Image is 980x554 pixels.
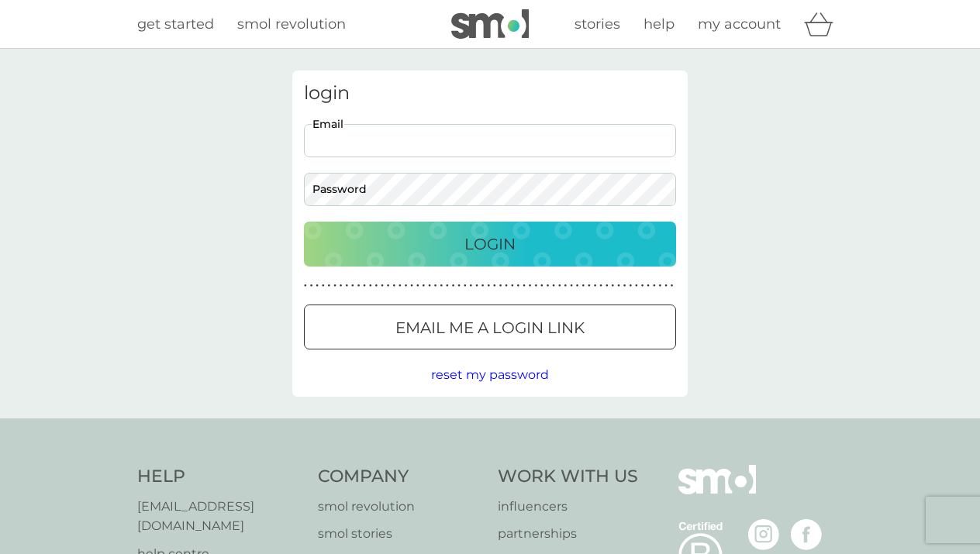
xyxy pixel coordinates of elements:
[369,282,372,290] p: ●
[647,282,650,290] p: ●
[428,282,431,290] p: ●
[552,282,555,290] p: ●
[431,367,549,382] span: reset my password
[653,282,656,290] p: ●
[137,465,302,489] h4: Help
[423,282,426,290] p: ●
[387,282,390,290] p: ●
[237,15,346,33] span: smol revolution
[363,282,366,290] p: ●
[328,282,331,290] p: ●
[523,282,526,290] p: ●
[588,282,591,290] p: ●
[505,282,508,290] p: ●
[606,282,609,290] p: ●
[664,282,668,290] p: ●
[540,282,543,290] p: ●
[410,282,413,290] p: ●
[499,282,502,290] p: ●
[446,282,449,290] p: ●
[304,222,676,267] button: Login
[137,15,214,33] span: get started
[137,13,214,36] a: get started
[575,15,620,33] span: stories
[322,282,325,290] p: ●
[534,282,537,290] p: ●
[416,282,419,290] p: ●
[452,282,455,290] p: ●
[381,282,384,290] p: ●
[594,282,597,290] p: ●
[576,282,579,290] p: ●
[375,282,378,290] p: ●
[318,465,483,489] h4: Company
[405,282,408,290] p: ●
[659,282,662,290] p: ●
[475,282,478,290] p: ●
[748,519,779,550] img: visit the smol Instagram page
[316,282,319,290] p: ●
[395,315,585,340] p: Email me a login link
[498,465,638,489] h4: Work With Us
[434,282,437,290] p: ●
[698,15,781,33] span: my account
[310,282,313,290] p: ●
[498,524,638,544] a: partnerships
[644,15,675,33] span: help
[517,282,520,290] p: ●
[575,13,620,36] a: stories
[137,497,302,536] a: [EMAIL_ADDRESS][DOMAIN_NAME]
[345,282,348,290] p: ●
[451,9,529,39] img: smol
[493,282,496,290] p: ●
[511,282,514,290] p: ●
[581,282,585,290] p: ●
[678,465,756,518] img: smol
[399,282,402,290] p: ●
[340,282,343,290] p: ●
[357,282,361,290] p: ●
[612,282,615,290] p: ●
[498,497,638,517] a: influencers
[635,282,638,290] p: ●
[457,282,461,290] p: ●
[237,13,346,36] a: smol revolution
[304,82,676,105] h3: login
[547,282,550,290] p: ●
[318,524,483,544] a: smol stories
[304,305,676,349] button: Email me a login link
[641,282,644,290] p: ●
[529,282,532,290] p: ●
[558,282,561,290] p: ●
[440,282,443,290] p: ●
[564,282,568,290] p: ●
[698,13,781,36] a: my account
[431,365,549,385] button: reset my password
[617,282,620,290] p: ●
[392,282,395,290] p: ●
[623,282,626,290] p: ●
[318,497,483,517] a: smol revolution
[464,232,516,256] p: Login
[629,282,632,290] p: ●
[333,282,336,290] p: ●
[464,282,467,290] p: ●
[599,282,602,290] p: ●
[644,13,675,36] a: help
[791,519,822,550] img: visit the smol Facebook page
[304,282,307,290] p: ●
[804,9,843,40] div: basket
[470,282,473,290] p: ●
[570,282,573,290] p: ●
[487,282,490,290] p: ●
[481,282,485,290] p: ●
[671,282,674,290] p: ●
[351,282,354,290] p: ●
